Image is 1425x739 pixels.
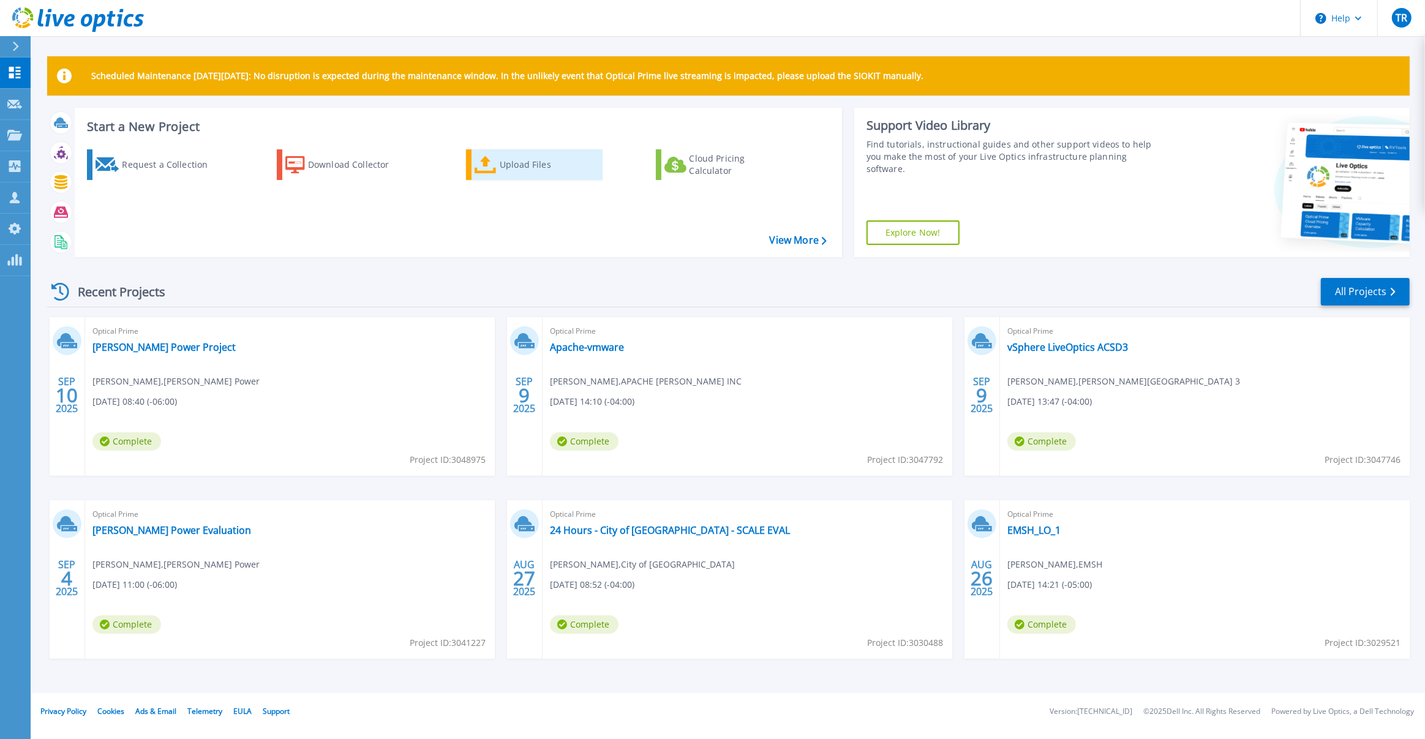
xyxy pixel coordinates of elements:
[976,390,987,400] span: 9
[867,138,1152,175] div: Find tutorials, instructional guides and other support videos to help you make the most of your L...
[40,706,86,716] a: Privacy Policy
[550,508,945,521] span: Optical Prime
[122,152,220,177] div: Request a Collection
[92,578,177,591] span: [DATE] 11:00 (-06:00)
[1050,708,1132,716] li: Version: [TECHNICAL_ID]
[550,432,619,451] span: Complete
[690,152,788,177] div: Cloud Pricing Calculator
[233,706,252,716] a: EULA
[550,578,634,591] span: [DATE] 08:52 (-04:00)
[970,556,993,601] div: AUG 2025
[277,149,413,180] a: Download Collector
[92,395,177,408] span: [DATE] 08:40 (-06:00)
[1325,636,1401,650] span: Project ID: 3029521
[1396,13,1407,23] span: TR
[867,220,960,245] a: Explore Now!
[970,373,993,418] div: SEP 2025
[1321,278,1410,306] a: All Projects
[1007,432,1076,451] span: Complete
[550,558,735,571] span: [PERSON_NAME] , City of [GEOGRAPHIC_DATA]
[550,341,624,353] a: Apache-vmware
[550,395,634,408] span: [DATE] 14:10 (-04:00)
[263,706,290,716] a: Support
[92,508,487,521] span: Optical Prime
[500,152,598,177] div: Upload Files
[47,277,182,307] div: Recent Projects
[92,615,161,634] span: Complete
[1007,375,1240,388] span: [PERSON_NAME] , [PERSON_NAME][GEOGRAPHIC_DATA] 3
[1143,708,1260,716] li: © 2025 Dell Inc. All Rights Reserved
[308,152,406,177] div: Download Collector
[770,234,827,246] a: View More
[410,453,486,467] span: Project ID: 3048975
[550,524,790,536] a: 24 Hours - City of [GEOGRAPHIC_DATA] - SCALE EVAL
[91,71,923,81] p: Scheduled Maintenance [DATE][DATE]: No disruption is expected during the maintenance window. In t...
[1007,395,1092,408] span: [DATE] 13:47 (-04:00)
[87,149,224,180] a: Request a Collection
[550,324,945,338] span: Optical Prime
[135,706,176,716] a: Ads & Email
[92,375,260,388] span: [PERSON_NAME] , [PERSON_NAME] Power
[92,558,260,571] span: [PERSON_NAME] , [PERSON_NAME] Power
[1007,615,1076,634] span: Complete
[656,149,792,180] a: Cloud Pricing Calculator
[519,390,530,400] span: 9
[92,524,251,536] a: [PERSON_NAME] Power Evaluation
[867,453,943,467] span: Project ID: 3047792
[1325,453,1401,467] span: Project ID: 3047746
[1007,524,1061,536] a: EMSH_LO_1
[513,373,536,418] div: SEP 2025
[466,149,603,180] a: Upload Files
[56,390,78,400] span: 10
[410,636,486,650] span: Project ID: 3041227
[550,375,742,388] span: [PERSON_NAME] , APACHE [PERSON_NAME] INC
[187,706,222,716] a: Telemetry
[867,636,943,650] span: Project ID: 3030488
[92,432,161,451] span: Complete
[92,324,487,338] span: Optical Prime
[1007,508,1402,521] span: Optical Prime
[1271,708,1414,716] li: Powered by Live Optics, a Dell Technology
[971,573,993,583] span: 26
[1007,578,1092,591] span: [DATE] 14:21 (-05:00)
[55,556,78,601] div: SEP 2025
[61,573,72,583] span: 4
[867,118,1152,133] div: Support Video Library
[513,573,535,583] span: 27
[1007,324,1402,338] span: Optical Prime
[550,615,619,634] span: Complete
[87,120,826,133] h3: Start a New Project
[97,706,124,716] a: Cookies
[92,341,236,353] a: [PERSON_NAME] Power Project
[513,556,536,601] div: AUG 2025
[1007,558,1102,571] span: [PERSON_NAME] , EMSH
[55,373,78,418] div: SEP 2025
[1007,341,1128,353] a: vSphere LiveOptics ACSD3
